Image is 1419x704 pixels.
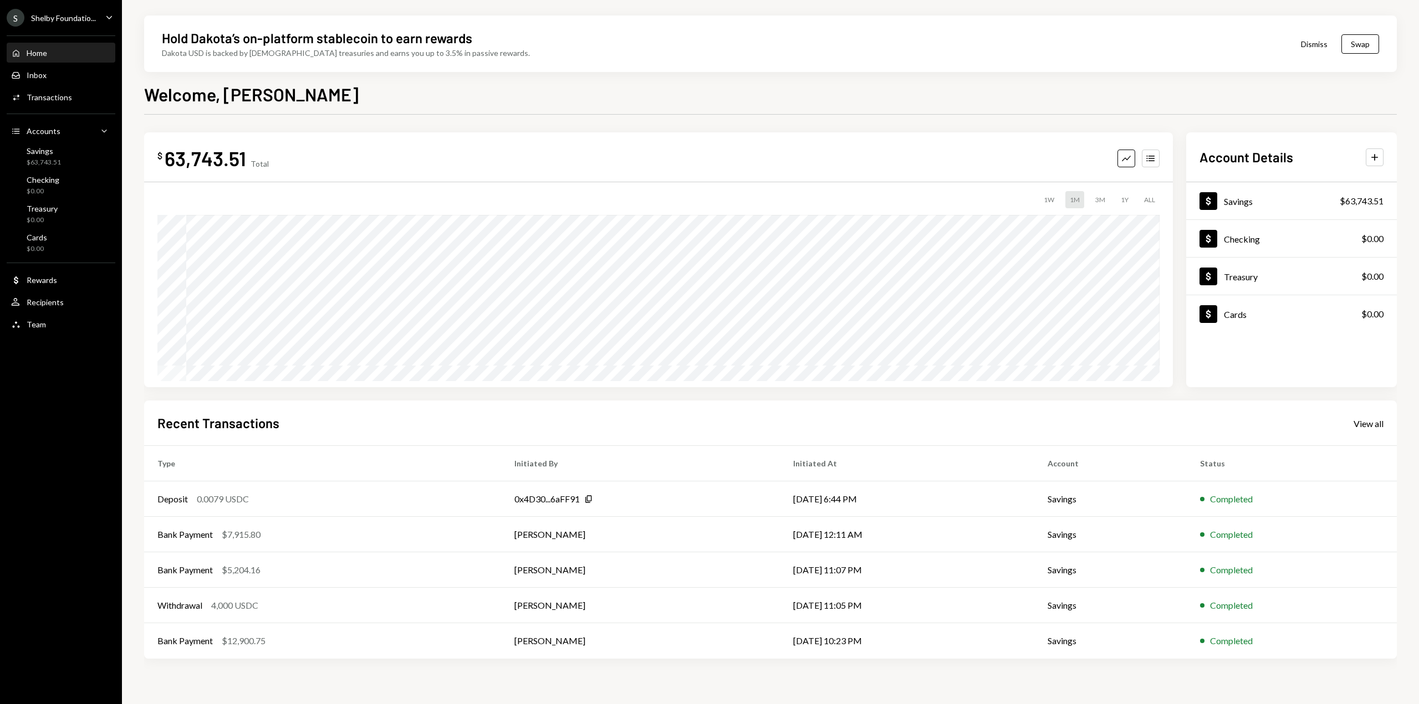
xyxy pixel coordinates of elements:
[1224,196,1253,207] div: Savings
[1210,563,1253,577] div: Completed
[7,87,115,107] a: Transactions
[144,446,501,481] th: Type
[1186,220,1397,257] a: Checking$0.00
[27,70,47,80] div: Inbox
[514,492,580,506] div: 0x4D30...6aFF91
[197,492,249,506] div: 0.0079 USDC
[1361,270,1384,283] div: $0.00
[1224,309,1247,320] div: Cards
[1210,599,1253,612] div: Completed
[211,599,258,612] div: 4,000 USDC
[501,517,780,552] td: [PERSON_NAME]
[501,552,780,588] td: [PERSON_NAME]
[501,446,780,481] th: Initiated By
[7,314,115,334] a: Team
[27,175,59,184] div: Checking
[157,528,213,541] div: Bank Payment
[1065,191,1084,208] div: 1M
[27,244,47,254] div: $0.00
[27,187,59,196] div: $0.00
[157,150,162,161] div: $
[157,414,279,432] h2: Recent Transactions
[7,201,115,227] a: Treasury$0.00
[27,48,47,58] div: Home
[162,47,530,59] div: Dakota USD is backed by [DEMOGRAPHIC_DATA] treasuries and earns you up to 3.5% in passive rewards.
[501,588,780,623] td: [PERSON_NAME]
[780,517,1034,552] td: [DATE] 12:11 AM
[1039,191,1059,208] div: 1W
[780,481,1034,517] td: [DATE] 6:44 PM
[157,563,213,577] div: Bank Payment
[1034,623,1187,659] td: Savings
[7,270,115,290] a: Rewards
[144,83,359,105] h1: Welcome, [PERSON_NAME]
[7,229,115,256] a: Cards$0.00
[1186,295,1397,332] a: Cards$0.00
[780,446,1034,481] th: Initiated At
[7,143,115,169] a: Savings$63,743.51
[1210,492,1253,506] div: Completed
[7,65,115,85] a: Inbox
[31,13,96,23] div: Shelby Foundatio...
[1287,31,1341,57] button: Dismiss
[27,297,64,307] div: Recipients
[27,126,60,136] div: Accounts
[1361,232,1384,245] div: $0.00
[27,233,47,242] div: Cards
[27,215,58,225] div: $0.00
[1034,481,1187,517] td: Savings
[222,563,261,577] div: $5,204.16
[162,29,472,47] div: Hold Dakota’s on-platform stablecoin to earn rewards
[1224,234,1260,244] div: Checking
[1034,446,1187,481] th: Account
[780,552,1034,588] td: [DATE] 11:07 PM
[1186,258,1397,295] a: Treasury$0.00
[501,623,780,659] td: [PERSON_NAME]
[27,275,57,285] div: Rewards
[1034,588,1187,623] td: Savings
[1341,34,1379,54] button: Swap
[1354,417,1384,429] a: View all
[165,146,246,171] div: 63,743.51
[1210,528,1253,541] div: Completed
[1340,194,1384,208] div: $63,743.51
[251,159,269,168] div: Total
[27,146,61,156] div: Savings
[7,292,115,312] a: Recipients
[1210,634,1253,648] div: Completed
[27,320,46,329] div: Team
[1354,418,1384,429] div: View all
[157,492,188,506] div: Deposit
[1034,517,1187,552] td: Savings
[222,528,261,541] div: $7,915.80
[1224,271,1258,282] div: Treasury
[7,9,24,27] div: S
[1186,182,1397,219] a: Savings$63,743.51
[7,172,115,198] a: Checking$0.00
[780,588,1034,623] td: [DATE] 11:05 PM
[157,634,213,648] div: Bank Payment
[1361,307,1384,321] div: $0.00
[1140,191,1160,208] div: ALL
[780,623,1034,659] td: [DATE] 10:23 PM
[1091,191,1110,208] div: 3M
[27,158,61,167] div: $63,743.51
[1199,148,1293,166] h2: Account Details
[1034,552,1187,588] td: Savings
[7,43,115,63] a: Home
[27,93,72,102] div: Transactions
[157,599,202,612] div: Withdrawal
[1116,191,1133,208] div: 1Y
[27,204,58,213] div: Treasury
[222,634,266,648] div: $12,900.75
[1187,446,1397,481] th: Status
[7,121,115,141] a: Accounts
